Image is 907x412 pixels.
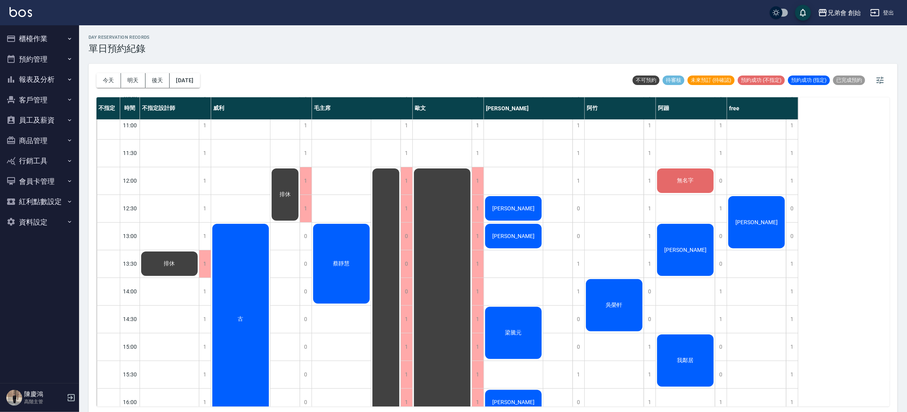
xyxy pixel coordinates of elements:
[573,250,584,278] div: 1
[786,140,798,167] div: 1
[24,390,64,398] h5: 陳慶鴻
[644,140,656,167] div: 1
[738,77,785,84] span: 預約成功 (不指定)
[3,191,76,212] button: 紅利點數設定
[199,278,211,305] div: 1
[573,112,584,139] div: 1
[300,361,312,388] div: 0
[236,316,245,323] span: 古
[644,361,656,388] div: 1
[300,195,312,222] div: 1
[484,97,585,119] div: [PERSON_NAME]
[715,306,727,333] div: 1
[199,250,211,278] div: 1
[120,278,140,305] div: 14:00
[573,361,584,388] div: 1
[663,247,708,253] span: [PERSON_NAME]
[278,191,292,198] span: 排休
[140,97,211,119] div: 不指定設計師
[300,278,312,305] div: 0
[644,195,656,222] div: 1
[3,110,76,130] button: 員工及薪資
[89,35,150,40] h2: day Reservation records
[472,361,484,388] div: 1
[472,140,484,167] div: 1
[120,97,140,119] div: 時間
[300,140,312,167] div: 1
[633,77,659,84] span: 不可預約
[786,278,798,305] div: 1
[120,195,140,222] div: 12:30
[472,167,484,195] div: 1
[715,278,727,305] div: 1
[472,195,484,222] div: 1
[786,333,798,361] div: 1
[715,223,727,250] div: 0
[786,195,798,222] div: 0
[715,361,727,388] div: 0
[300,333,312,361] div: 0
[199,306,211,333] div: 1
[644,223,656,250] div: 1
[472,223,484,250] div: 1
[3,151,76,171] button: 行銷工具
[585,97,656,119] div: 阿竹
[3,90,76,110] button: 客戶管理
[833,77,865,84] span: 已完成預約
[715,167,727,195] div: 0
[3,130,76,151] button: 商品管理
[573,167,584,195] div: 1
[786,167,798,195] div: 1
[504,329,523,336] span: 梁騰元
[676,177,695,184] span: 無名字
[300,112,312,139] div: 1
[727,97,798,119] div: free
[401,223,412,250] div: 0
[145,73,170,88] button: 後天
[491,399,536,405] span: [PERSON_NAME]
[401,167,412,195] div: 1
[24,398,64,405] p: 高階主管
[401,250,412,278] div: 0
[120,361,140,388] div: 15:30
[867,6,898,20] button: 登出
[120,139,140,167] div: 11:30
[715,140,727,167] div: 1
[605,302,624,309] span: 吳榮軒
[121,73,145,88] button: 明天
[300,250,312,278] div: 0
[3,69,76,90] button: 報表及分析
[644,333,656,361] div: 1
[332,260,351,267] span: 蔡靜慧
[644,278,656,305] div: 0
[715,333,727,361] div: 0
[644,167,656,195] div: 1
[89,43,150,54] h3: 單日預約紀錄
[199,223,211,250] div: 1
[472,112,484,139] div: 1
[199,140,211,167] div: 1
[120,222,140,250] div: 13:00
[573,223,584,250] div: 0
[815,5,864,21] button: 兄弟會 創始
[644,250,656,278] div: 1
[3,28,76,49] button: 櫃檯作業
[300,223,312,250] div: 0
[96,97,120,119] div: 不指定
[472,278,484,305] div: 1
[491,233,536,239] span: [PERSON_NAME]
[300,167,312,195] div: 1
[644,306,656,333] div: 0
[786,223,798,250] div: 0
[573,278,584,305] div: 1
[786,112,798,139] div: 1
[734,219,779,225] span: [PERSON_NAME]
[413,97,484,119] div: 歐文
[199,195,211,222] div: 1
[573,195,584,222] div: 0
[472,250,484,278] div: 1
[401,278,412,305] div: 0
[120,333,140,361] div: 15:00
[300,306,312,333] div: 0
[163,260,177,267] span: 排休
